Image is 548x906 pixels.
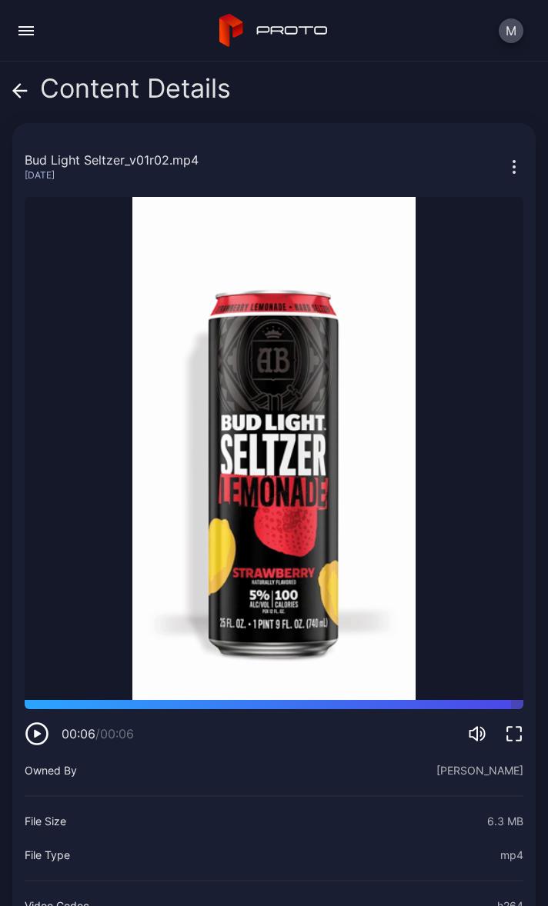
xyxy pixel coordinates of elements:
div: [DATE] [25,169,199,182]
div: [PERSON_NAME] [436,761,523,780]
div: File Size [25,812,66,831]
div: Content Details [12,74,231,111]
div: 6.3 MB [487,812,523,831]
div: Bud Light Seltzer_v01r02.mp4 [25,151,199,169]
span: / 00:06 [95,726,134,741]
div: Owned By [25,761,77,780]
div: File Type [25,846,70,864]
div: mp4 [500,846,523,864]
button: M [499,18,523,43]
video: Sorry, your browser doesn‘t support embedded videos [25,197,523,700]
div: 00:06 [62,724,134,743]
